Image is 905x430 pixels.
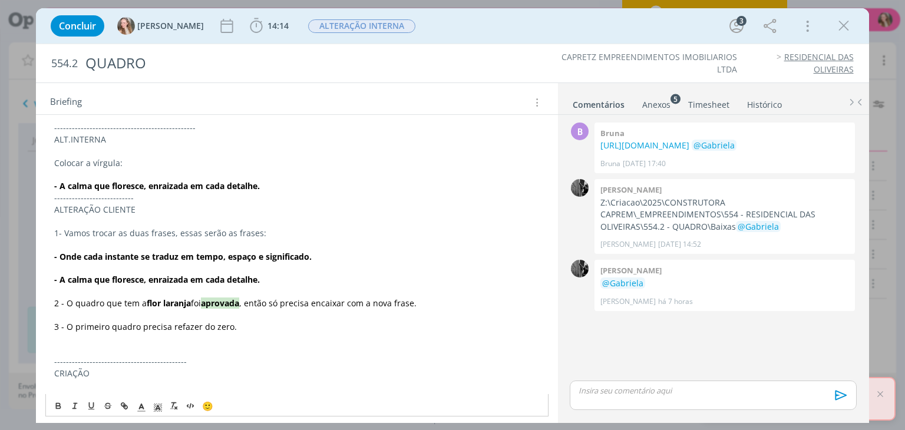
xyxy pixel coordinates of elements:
[600,197,849,233] p: Z:\Criacao\2025\CONSTRUTORA CAPREM\_EMPREENDIMENTOS\554 - RESIDENCIAL DAS OLIVEIRAS\554.2 - QUADR...
[54,204,539,216] p: ALTERAÇÃO CLIENTE
[54,122,539,134] p: ------------------------------------------------
[571,123,589,140] div: B
[117,17,135,35] img: G
[602,277,643,289] span: @Gabriela
[600,239,656,250] p: [PERSON_NAME]
[199,399,216,413] button: 🙂
[202,400,213,412] span: 🙂
[600,265,662,276] b: [PERSON_NAME]
[600,128,625,138] b: Bruna
[51,57,78,70] span: 554.2
[747,94,782,111] a: Histórico
[147,297,191,309] strong: flor laranja
[54,227,539,239] p: 1- Vamos trocar as duas frases, essas serão as frases:
[54,157,539,169] p: Colocar a vírgula:
[51,15,104,37] button: Concluir
[784,51,854,74] a: RESIDENCIAL DAS OLIVEIRAS
[688,94,730,111] a: Timesheet
[59,21,96,31] span: Concluir
[247,16,292,35] button: 14:14
[133,399,150,413] span: Cor do Texto
[54,180,260,191] strong: - A calma que floresce, enraizada em cada detalhe.
[571,260,589,277] img: P
[600,184,662,195] b: [PERSON_NAME]
[642,99,671,111] div: Anexos
[600,296,656,307] p: [PERSON_NAME]
[671,94,681,104] sup: 5
[54,368,539,379] p: CRIAÇÃO
[572,94,625,111] a: Comentários
[117,17,204,35] button: G[PERSON_NAME]
[600,158,620,169] p: Bruna
[54,274,260,285] strong: - A calma que floresce, enraizada em cada detalhe.
[54,321,237,332] span: 3 - O primeiro quadro precisa refazer do zero.
[54,356,539,368] p: ---------------------------------------------
[267,20,289,31] span: 14:14
[50,95,82,110] span: Briefing
[658,296,693,307] span: há 7 horas
[137,22,204,30] span: [PERSON_NAME]
[54,134,539,145] p: ALT.INTERNA
[54,192,539,204] p: ---------------------------
[308,19,415,33] span: ALTERAÇÃO INTERNA
[736,16,747,26] div: 3
[738,221,779,232] span: @Gabriela
[80,49,514,78] div: QUADRO
[54,251,312,262] strong: - Onde cada instante se traduz em tempo, espaço e significado.
[36,8,868,423] div: dialog
[623,158,666,169] span: [DATE] 17:40
[54,297,147,309] span: 2 - O quadro que tem a
[600,140,689,151] a: [URL][DOMAIN_NAME]
[693,140,735,151] span: @Gabriela
[201,297,239,309] strong: aprovada
[150,399,166,413] span: Cor de Fundo
[562,51,737,74] a: CAPRETZ EMPREENDIMENTOS IMOBILIARIOS LTDA
[239,297,417,309] span: , então só precisa encaixar com a nova frase.
[308,19,416,34] button: ALTERAÇÃO INTERNA
[571,179,589,197] img: P
[727,16,746,35] button: 3
[658,239,701,250] span: [DATE] 14:52
[191,297,201,309] span: foi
